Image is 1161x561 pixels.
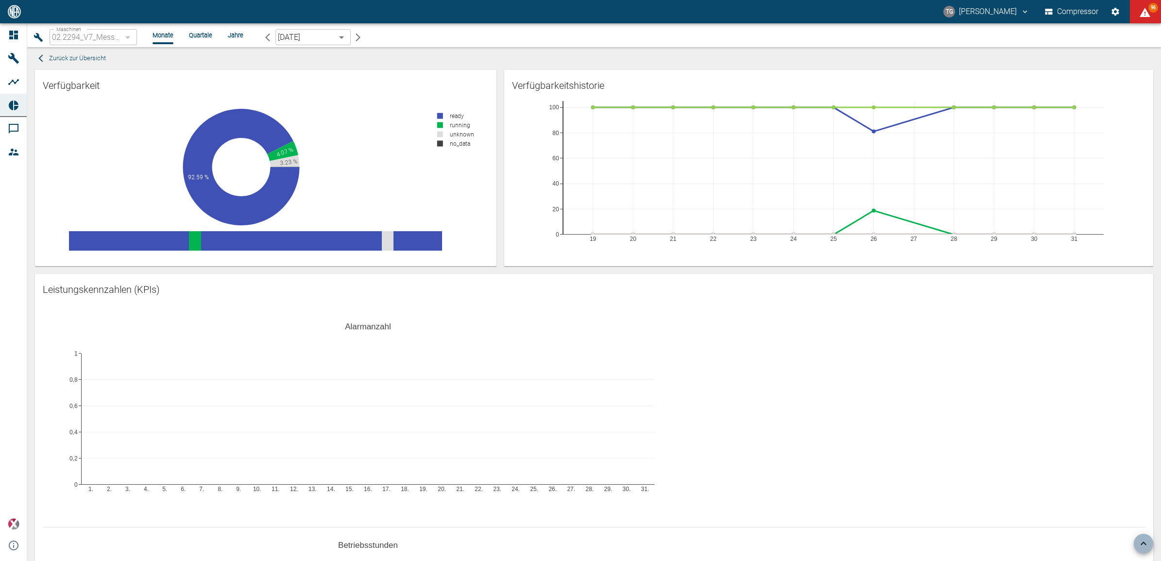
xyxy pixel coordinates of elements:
[43,282,1145,297] div: Leistungskennzahlen (KPIs)
[512,78,1145,93] div: Verfügbarkeitshistorie
[8,518,19,530] img: Xplore Logo
[1107,3,1124,20] button: Einstellungen
[351,29,367,45] button: arrow-forward
[942,3,1031,20] button: thomas.gregoir@neuman-esser.com
[153,31,173,40] li: Monate
[49,53,106,64] span: Zurück zur Übersicht
[43,78,489,93] div: Verfügbarkeit
[189,31,212,40] li: Quartale
[1043,3,1101,20] button: Compressor
[50,29,137,45] div: 02.2294_V7_Messer Austria GmbH_Gumpoldskirchen (AT)
[275,29,351,45] div: [DATE]
[1148,3,1158,13] span: 96
[259,29,275,45] button: arrow-back
[1134,534,1153,553] button: scroll back to top
[943,6,955,17] div: TG
[228,31,243,40] li: Jahre
[56,26,81,32] span: Maschinen
[35,51,108,66] button: Zurück zur Übersicht
[7,5,22,18] img: logo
